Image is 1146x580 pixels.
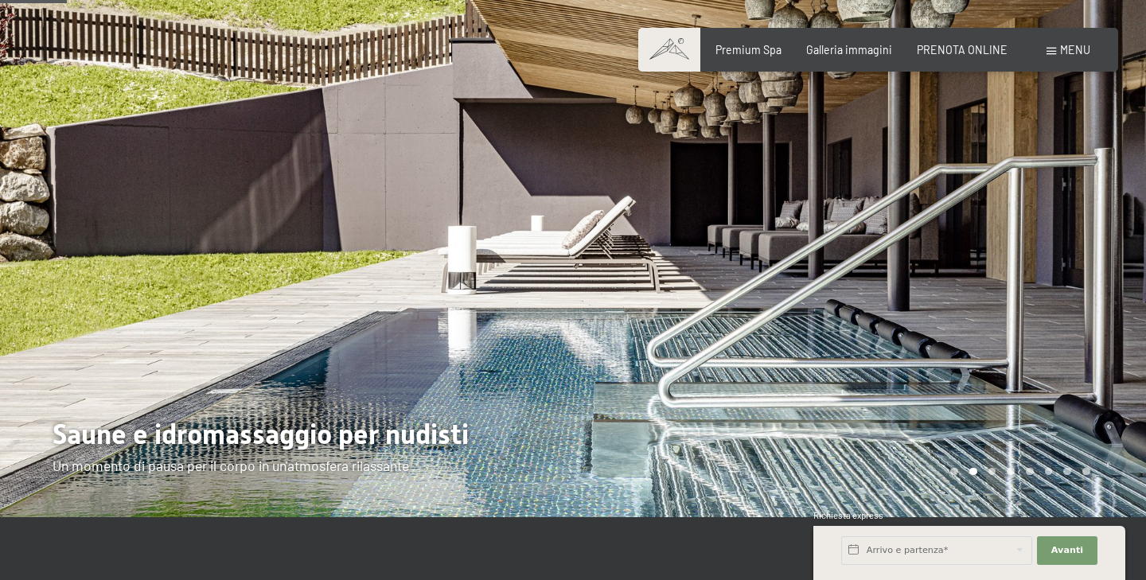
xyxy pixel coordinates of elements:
[1051,544,1083,557] span: Avanti
[806,43,892,56] a: Galleria immagini
[1026,468,1034,476] div: Carousel Page 5
[1063,468,1071,476] div: Carousel Page 7
[950,468,958,476] div: Carousel Page 1
[1082,468,1090,476] div: Carousel Page 8
[917,43,1008,56] a: PRENOTA ONLINE
[1037,536,1097,565] button: Avanti
[988,468,996,476] div: Carousel Page 3
[1007,468,1015,476] div: Carousel Page 4
[715,43,782,56] a: Premium Spa
[945,468,1089,476] div: Carousel Pagination
[1045,468,1053,476] div: Carousel Page 6
[813,510,883,520] span: Richiesta express
[969,468,977,476] div: Carousel Page 2 (Current Slide)
[1060,43,1090,56] span: Menu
